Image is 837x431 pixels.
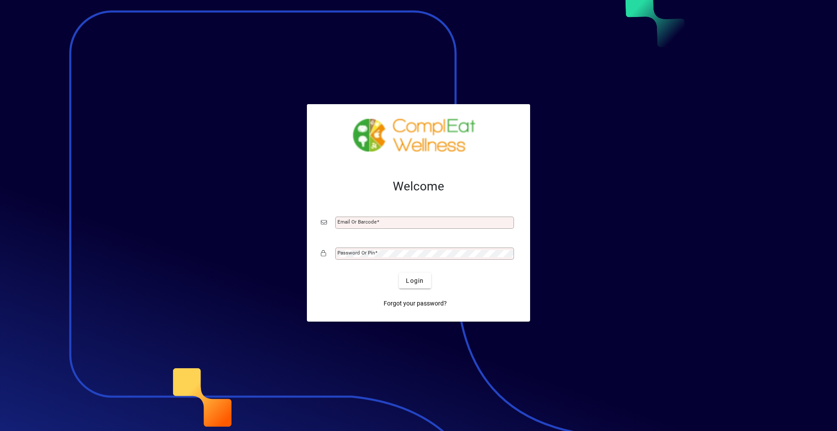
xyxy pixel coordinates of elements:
[399,273,431,288] button: Login
[337,219,377,225] mat-label: Email or Barcode
[321,179,516,194] h2: Welcome
[406,276,424,285] span: Login
[384,299,447,308] span: Forgot your password?
[337,250,375,256] mat-label: Password or Pin
[380,295,450,311] a: Forgot your password?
